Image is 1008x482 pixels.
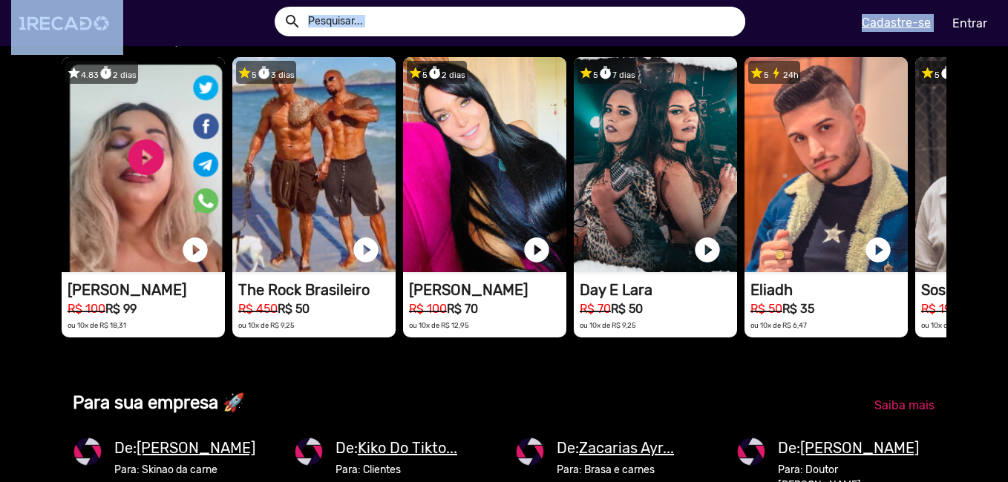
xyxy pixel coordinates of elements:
[580,302,611,316] small: R$ 70
[921,302,958,316] small: R$ 190
[921,321,981,329] small: ou 10x de R$ 13,87
[278,302,310,316] b: R$ 50
[114,462,255,478] mat-card-subtitle: Para: Skinao da carne
[874,398,935,412] span: Saiba mais
[351,235,381,265] a: play_circle_filled
[62,57,225,272] video: 1RECADO vídeos dedicados para fãs e empresas
[693,235,722,265] a: play_circle_filled
[447,302,478,316] b: R$ 70
[238,321,295,329] small: ou 10x de R$ 9,25
[403,57,566,272] video: 1RECADO vídeos dedicados para fãs e empresas
[68,321,126,329] small: ou 10x de R$ 18,31
[579,439,674,457] u: Zacarias Ayr...
[943,10,997,36] a: Entrar
[358,439,457,457] u: Kiko Do Tikto...
[284,13,301,30] mat-icon: Example home icon
[114,437,255,459] mat-card-title: De:
[409,321,469,329] small: ou 10x de R$ 12,95
[336,437,457,459] mat-card-title: De:
[862,16,931,30] u: Cadastre-se
[580,281,737,299] h1: Day E Lara
[800,439,919,457] u: [PERSON_NAME]
[409,281,566,299] h1: [PERSON_NAME]
[744,57,908,272] video: 1RECADO vídeos dedicados para fãs e empresas
[68,302,105,316] small: R$ 100
[750,281,908,299] h1: Eliadh
[297,7,745,36] input: Pesquisar...
[750,302,782,316] small: R$ 50
[238,302,278,316] small: R$ 450
[68,281,225,299] h1: [PERSON_NAME]
[782,302,814,316] b: R$ 35
[137,439,255,457] u: [PERSON_NAME]
[557,462,674,478] mat-card-subtitle: Para: Brasa e carnes
[238,281,396,299] h1: The Rock Brasileiro
[73,392,245,413] b: Para sua empresa 🚀
[611,302,643,316] b: R$ 50
[750,321,807,329] small: ou 10x de R$ 6,47
[278,7,304,33] button: Example home icon
[863,235,893,265] a: play_circle_filled
[557,437,674,459] mat-card-title: De:
[778,437,919,459] mat-card-title: De:
[522,235,552,265] a: play_circle_filled
[580,321,636,329] small: ou 10x de R$ 9,25
[409,302,447,316] small: R$ 100
[105,302,137,316] b: R$ 99
[574,57,737,272] video: 1RECADO vídeos dedicados para fãs e empresas
[180,235,210,265] a: play_circle_filled
[336,462,457,478] mat-card-subtitle: Para: Clientes
[232,57,396,272] video: 1RECADO vídeos dedicados para fãs e empresas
